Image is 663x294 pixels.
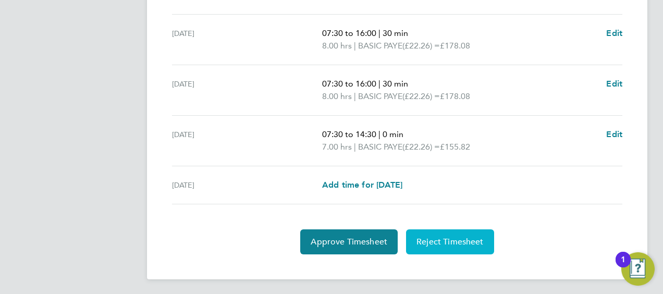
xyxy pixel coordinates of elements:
[406,229,494,254] button: Reject Timesheet
[383,129,403,139] span: 0 min
[322,79,376,89] span: 07:30 to 16:00
[606,129,622,139] span: Edit
[378,79,380,89] span: |
[322,142,352,152] span: 7.00 hrs
[172,128,322,153] div: [DATE]
[358,90,402,103] span: BASIC PAYE
[378,129,380,139] span: |
[383,28,408,38] span: 30 min
[322,41,352,51] span: 8.00 hrs
[621,252,655,286] button: Open Resource Center, 1 new notification
[606,128,622,141] a: Edit
[354,91,356,101] span: |
[606,78,622,90] a: Edit
[354,41,356,51] span: |
[322,180,402,190] span: Add time for [DATE]
[606,28,622,38] span: Edit
[621,260,625,273] div: 1
[383,79,408,89] span: 30 min
[322,28,376,38] span: 07:30 to 16:00
[172,27,322,52] div: [DATE]
[358,40,402,52] span: BASIC PAYE
[172,179,322,191] div: [DATE]
[440,41,470,51] span: £178.08
[322,129,376,139] span: 07:30 to 14:30
[172,78,322,103] div: [DATE]
[354,142,356,152] span: |
[322,179,402,191] a: Add time for [DATE]
[311,237,387,247] span: Approve Timesheet
[402,41,440,51] span: (£22.26) =
[300,229,398,254] button: Approve Timesheet
[358,141,402,153] span: BASIC PAYE
[606,27,622,40] a: Edit
[440,91,470,101] span: £178.08
[378,28,380,38] span: |
[416,237,484,247] span: Reject Timesheet
[402,91,440,101] span: (£22.26) =
[402,142,440,152] span: (£22.26) =
[440,142,470,152] span: £155.82
[322,91,352,101] span: 8.00 hrs
[606,79,622,89] span: Edit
